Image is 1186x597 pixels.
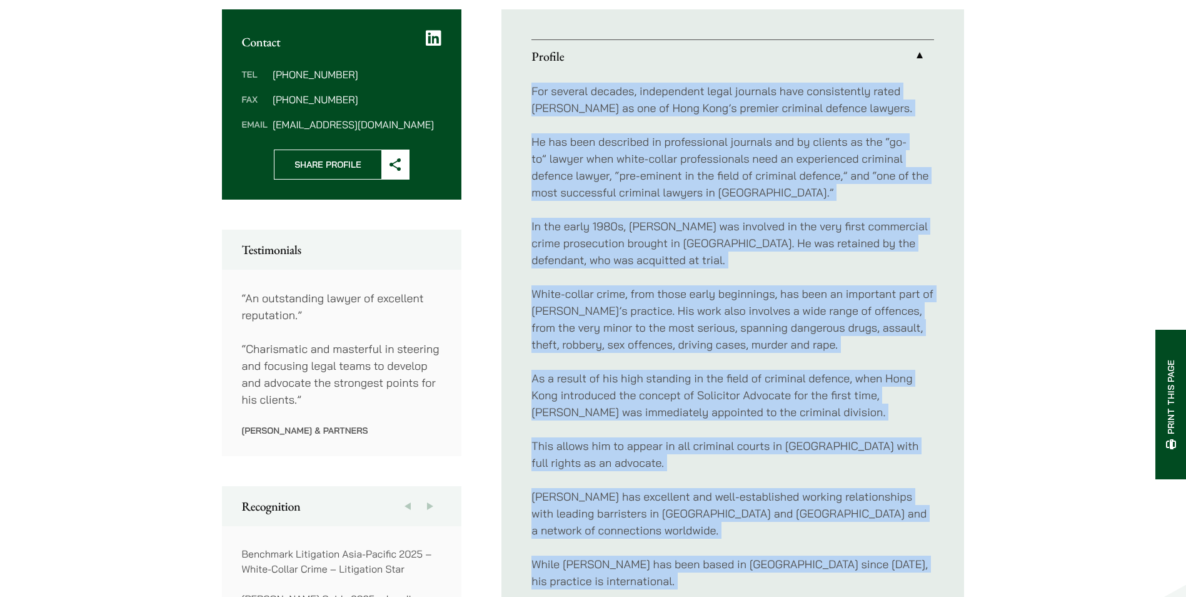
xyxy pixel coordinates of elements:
h2: Contact [242,34,442,49]
dt: Fax [242,94,268,120]
dd: [PHONE_NUMBER] [273,94,441,105]
p: “Charismatic and masterful in steering and focusing legal teams to develop and advocate the stron... [242,340,442,408]
p: While [PERSON_NAME] has been based in [GEOGRAPHIC_DATA] since [DATE], his practice is international. [531,556,934,589]
h2: Testimonials [242,242,442,257]
dd: [EMAIL_ADDRESS][DOMAIN_NAME] [273,120,441,130]
span: Share Profile [274,150,381,179]
p: White-collar crime, from those early beginnings, has been an important part of [PERSON_NAME]’s pr... [531,285,934,353]
p: For several decades, independent legal journals have consistently rated [PERSON_NAME] as one of H... [531,83,934,116]
p: He has been described in professional journals and by clients as the “go-to” lawyer when white-co... [531,133,934,201]
p: [PERSON_NAME] & Partners [242,425,442,436]
p: “An outstanding lawyer of excellent reputation.” [242,290,442,324]
dt: Tel [242,69,268,94]
button: Share Profile [274,150,410,180]
a: Profile [531,40,934,73]
p: This allows him to appear in all criminal courts in [GEOGRAPHIC_DATA] with full rights as an advo... [531,437,934,471]
p: [PERSON_NAME] has excellent and well-established working relationships with leading barristers in... [531,488,934,539]
p: In the early 1980s, [PERSON_NAME] was involved in the very first commercial crime prosecution bro... [531,218,934,268]
dd: [PHONE_NUMBER] [273,69,441,79]
p: Benchmark Litigation Asia-Pacific 2025 – White-Collar Crime – Litigation Star [242,546,442,576]
dt: Email [242,120,268,130]
p: As a result of his high standing in the field of criminal defence, when Hong Kong introduced the ... [531,370,934,421]
h2: Recognition [242,499,442,514]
